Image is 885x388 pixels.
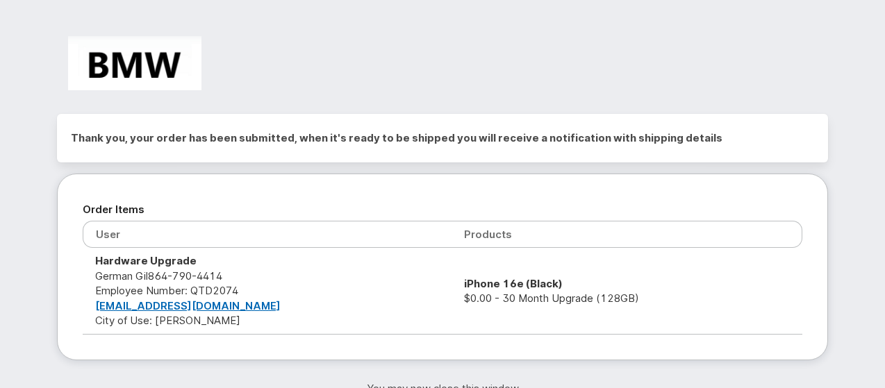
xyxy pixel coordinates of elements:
th: Products [452,221,802,248]
strong: iPhone 16e (Black) [464,277,563,290]
h2: Order Items [83,199,802,220]
td: $0.00 - 30 Month Upgrade (128GB) [452,248,802,334]
th: User [83,221,452,248]
td: German Gil City of Use: [PERSON_NAME] [83,248,452,334]
a: [EMAIL_ADDRESS][DOMAIN_NAME] [95,299,281,312]
span: 4414 [192,269,222,282]
span: 790 [167,269,192,282]
span: 864 [148,269,222,282]
strong: Hardware Upgrade [95,254,197,267]
h2: Thank you, your order has been submitted, when it's ready to be shipped you will receive a notifi... [71,128,814,149]
span: Employee Number: QTD2074 [95,284,238,297]
img: BMW Manufacturing Co LLC [68,36,201,90]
